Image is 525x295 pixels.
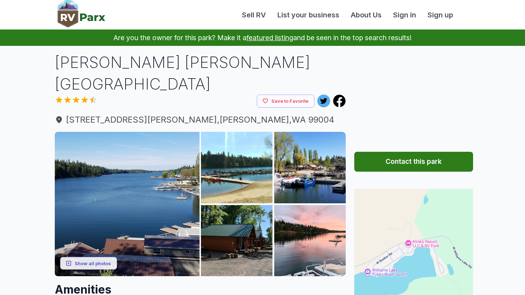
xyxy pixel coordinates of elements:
a: List your business [272,10,345,20]
button: Save to Favorite [257,95,314,108]
img: AAcXr8owpGxbQP40O8b5dPwc9LUdiz7MVToIOBYvl7J0Y5dhUAmYVnPFKRV3_mzm-HmTm-sU0sRaaE56gCwhP2q0JqLk4EqFG... [55,132,200,277]
a: [STREET_ADDRESS][PERSON_NAME],[PERSON_NAME],WA 99004 [55,113,346,126]
p: Are you the owner for this park? Make it a and be seen in the top search results! [9,29,516,46]
img: AAcXr8rRL0Sh9-OYgfWvAgLMAjHB_kW7m_89EfrYrwQ7Hc4FZXB5ORUta9xwXBrto0w3b8W9KMi_bdkFFnhg61Qo7Wbb2KMUx... [201,205,272,277]
h1: [PERSON_NAME] [PERSON_NAME][GEOGRAPHIC_DATA] [55,52,346,95]
a: Sign up [422,10,459,20]
img: AAcXr8ooLI23iZfGZ5T_FaWgVckNiPWH66g1tQ8Yg1stTi1xc9JHia70LmjJPRqQ8Y3rbqNZSWgYR7aHJUHNU9TwXLX_WM3ui... [274,205,346,277]
a: Sell RV [236,10,272,20]
img: AAcXr8qjB61tG5LEgBn2qTZFrDw3qwtCq3GDMrv7U4gSEdIOiaQq--t5vPFNa8ptktZcaaVBT3C4C9aYU4ZA46q5EIewsKMMK... [274,132,346,203]
a: About Us [345,10,387,20]
a: Sign in [387,10,422,20]
button: Show all photos [60,257,117,270]
img: AAcXr8qMogMcovEkXvmZRDeUfZU8wVXJjoN8G6VjcwgoIv2LmPrq6Je1V-XmTnfeaqJMgtpybZYMNG5sgf51qa3co0Zg2RlCS... [201,132,272,203]
a: featured listing [246,33,293,42]
iframe: Advertisement [354,52,473,140]
span: [STREET_ADDRESS][PERSON_NAME] , [PERSON_NAME] , WA 99004 [55,113,346,126]
button: Contact this park [354,152,473,172]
